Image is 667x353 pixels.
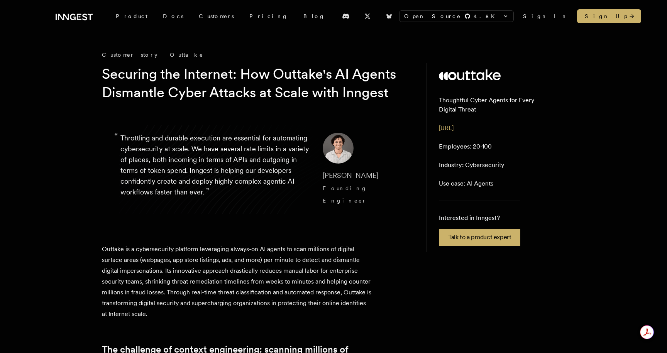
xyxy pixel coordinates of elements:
[102,51,411,59] div: Customer story - Outtake
[439,96,553,114] p: Thoughtful Cyber Agents for Every Digital Threat
[108,9,155,23] div: Product
[206,186,210,197] span: ”
[439,69,501,80] img: Outtake's logo
[439,179,493,188] p: AI Agents
[523,12,568,20] a: Sign In
[439,124,454,132] a: [URL]
[404,12,461,20] span: Open Source
[102,244,372,319] p: Outtake is a cybersecurity platform leveraging always-on AI agents to scan millions of digital su...
[191,9,242,23] a: Customers
[381,10,398,22] a: Bluesky
[323,133,354,164] img: Image of Diego Escobedo
[242,9,296,23] a: Pricing
[296,9,333,23] a: Blog
[577,9,641,23] a: Sign Up
[439,213,520,223] p: Interested in Inngest?
[439,143,471,150] span: Employees:
[102,65,398,102] h1: Securing the Internet: How Outtake's AI Agents Dismantle Cyber Attacks at Scale with Inngest
[155,9,191,23] a: Docs
[474,12,499,20] span: 4.8 K
[439,180,465,187] span: Use case:
[439,161,464,169] span: Industry:
[439,142,492,151] p: 20-100
[337,10,354,22] a: Discord
[114,134,118,139] span: “
[120,133,310,207] p: Throttling and durable execution are essential for automating cybersecurity at scale. We have sev...
[359,10,376,22] a: X
[439,229,520,246] a: Talk to a product expert
[439,160,504,170] p: Cybersecurity
[323,185,367,204] span: Founding Engineer
[323,171,378,179] span: [PERSON_NAME]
